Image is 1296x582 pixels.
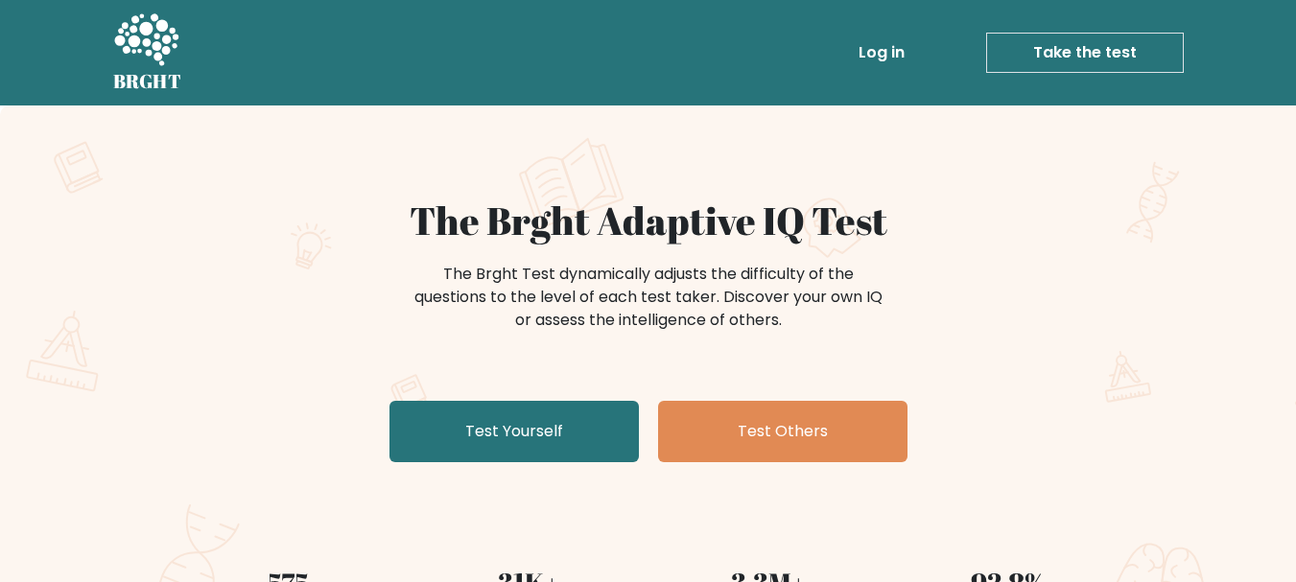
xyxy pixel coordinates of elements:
[113,8,182,98] a: BRGHT
[851,34,912,72] a: Log in
[113,70,182,93] h5: BRGHT
[180,198,1117,244] h1: The Brght Adaptive IQ Test
[409,263,888,332] div: The Brght Test dynamically adjusts the difficulty of the questions to the level of each test take...
[389,401,639,462] a: Test Yourself
[986,33,1184,73] a: Take the test
[658,401,907,462] a: Test Others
